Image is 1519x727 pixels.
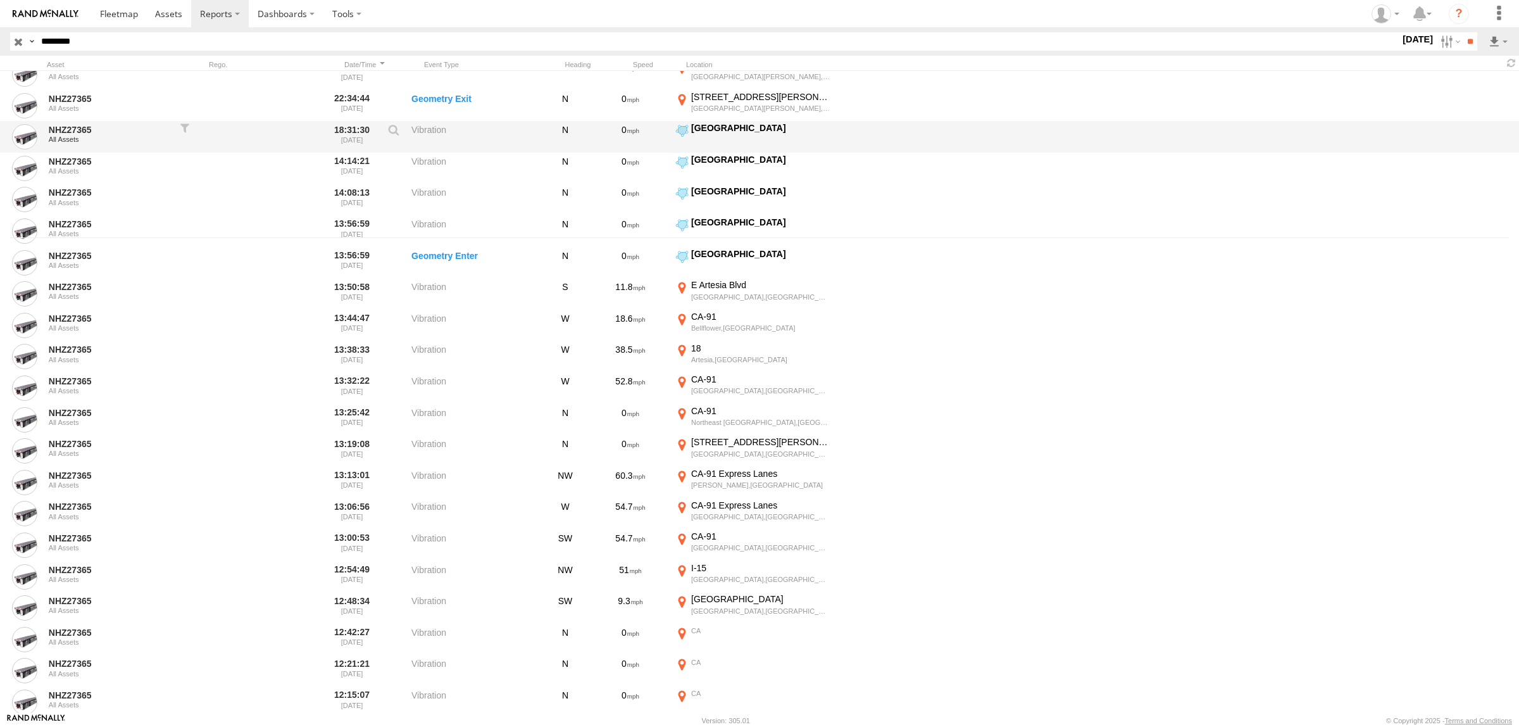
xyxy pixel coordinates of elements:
label: 13:50:58 [DATE] [328,279,376,308]
label: Vibration [411,374,538,403]
a: Visit our Website [7,714,65,727]
i: ? [1449,4,1469,24]
div: Northeast [GEOGRAPHIC_DATA],[GEOGRAPHIC_DATA] [691,418,830,427]
div: 0 [592,60,668,89]
div: [GEOGRAPHIC_DATA] [691,217,830,228]
label: 13:19:08 [DATE] [328,436,376,465]
label: 22:34:44 [DATE] [328,60,376,89]
div: NW [543,562,587,591]
div: CA-91 [691,374,830,385]
div: W [543,374,587,403]
label: 14:14:21 [DATE] [328,154,376,183]
label: Vibration [411,311,538,340]
a: NHZ27365 [49,533,172,544]
a: NHZ27365 [49,156,172,167]
div: Click to Sort [341,60,389,69]
div: SW [543,531,587,560]
div: N [543,154,587,183]
label: 12:21:21 [DATE] [328,657,376,686]
label: Vibration [411,122,538,151]
div: CA [691,689,830,698]
div: W [543,343,587,372]
div: SW [543,593,587,623]
div: Artesia,[GEOGRAPHIC_DATA] [691,355,830,364]
div: N [543,186,587,215]
div: N [543,60,587,89]
div: [GEOGRAPHIC_DATA],[GEOGRAPHIC_DATA] [691,512,830,521]
div: CA-91 Express Lanes [691,500,830,511]
a: NHZ27365 [49,407,172,419]
a: NHZ27365 [49,658,172,669]
div: 0 [592,657,668,686]
div: 51 [592,562,668,591]
label: 13:44:47 [DATE] [328,311,376,340]
div: All Assets [49,481,172,489]
a: NHZ27365 [49,124,172,136]
label: Click to View Event Location [673,91,832,120]
label: 13:06:56 [DATE] [328,500,376,529]
div: 54.7 [592,500,668,529]
div: [GEOGRAPHIC_DATA][PERSON_NAME],[GEOGRAPHIC_DATA] [691,72,830,81]
div: 0 [592,248,668,277]
div: All Assets [49,293,172,300]
div: Bellflower,[GEOGRAPHIC_DATA] [691,324,830,332]
div: 0 [592,186,668,215]
label: Vibration [411,343,538,372]
label: Search Query [27,32,37,51]
div: [GEOGRAPHIC_DATA],[GEOGRAPHIC_DATA] [691,293,830,301]
label: Click to View Event Location [673,374,832,403]
div: N [543,436,587,465]
div: All Assets [49,670,172,678]
a: NHZ27365 [49,281,172,293]
label: 12:54:49 [DATE] [328,562,376,591]
label: Vibration [411,562,538,591]
div: [GEOGRAPHIC_DATA],[GEOGRAPHIC_DATA] [691,543,830,552]
label: Vibration [411,593,538,623]
label: Click to View Event Location [673,217,832,246]
label: Vibration [411,217,538,246]
label: Click to View Event Location [673,248,832,277]
label: Export results as... [1487,32,1509,51]
a: NHZ27365 [49,313,172,324]
a: Terms and Conditions [1445,717,1512,724]
div: NW [543,468,587,497]
label: 13:56:59 [DATE] [328,248,376,277]
a: NHZ27365 [49,376,172,387]
label: Vibration [411,186,538,215]
div: [GEOGRAPHIC_DATA],[GEOGRAPHIC_DATA] [691,450,830,458]
div: N [543,248,587,277]
label: Click to View Event Location [673,154,832,183]
div: [GEOGRAPHIC_DATA] [691,248,830,260]
label: Click to View Event Location [673,688,832,717]
img: rand-logo.svg [13,9,78,18]
div: All Assets [49,324,172,332]
div: Filter to this asset's events [178,122,191,151]
div: All Assets [49,701,172,709]
div: N [543,688,587,717]
div: [GEOGRAPHIC_DATA],[GEOGRAPHIC_DATA] [691,607,830,616]
div: All Assets [49,544,172,552]
span: Refresh [1504,57,1519,69]
div: [GEOGRAPHIC_DATA] [691,593,830,605]
div: 9.3 [592,593,668,623]
label: Click to View Event Location [673,186,832,215]
label: Click to View Event Location [673,405,832,434]
a: NHZ27365 [49,564,172,576]
label: Vibration [411,468,538,497]
div: 0 [592,154,668,183]
div: 18 [691,343,830,354]
label: Click to View Event Location [673,562,832,591]
label: Click to View Event Location [673,436,832,465]
div: 0 [592,405,668,434]
label: Vibration [411,405,538,434]
div: 0 [592,688,668,717]
div: 0 [592,91,668,120]
a: NHZ27365 [49,187,172,198]
div: Zulema McIntosch [1367,4,1404,23]
div: CA-91 [691,405,830,417]
label: 13:13:01 [DATE] [328,468,376,497]
label: 12:48:34 [DATE] [328,593,376,623]
div: © Copyright 2025 - [1386,717,1512,724]
label: 18:31:30 [DATE] [328,122,376,151]
label: 13:56:59 [DATE] [328,217,376,246]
